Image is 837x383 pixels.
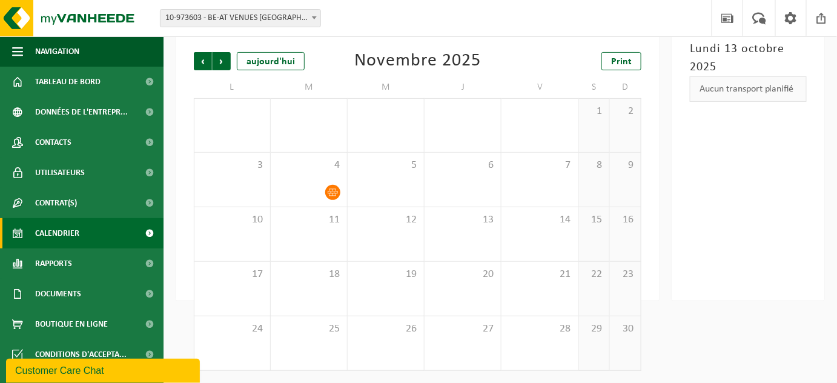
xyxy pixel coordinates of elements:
span: 7 [508,159,572,172]
span: Données de l'entrepr... [35,97,128,127]
span: 28 [508,322,572,336]
span: Boutique en ligne [35,309,108,339]
span: Précédent [194,52,212,70]
span: Contrat(s) [35,188,77,218]
span: 20 [431,268,495,281]
div: Aucun transport planifié [690,76,807,102]
span: Contacts [35,127,71,158]
span: Conditions d'accepta... [35,339,127,370]
td: L [194,76,271,98]
span: 6 [431,159,495,172]
td: J [425,76,501,98]
span: 11 [277,213,341,227]
span: Calendrier [35,218,79,248]
h3: Lundi 13 octobre 2025 [690,40,807,76]
span: 4 [277,159,341,172]
a: Print [601,52,641,70]
div: Novembre 2025 [354,52,481,70]
span: 25 [277,322,341,336]
span: 17 [200,268,264,281]
span: 2 [616,105,635,118]
span: 10-973603 - BE-AT VENUES NV - FOREST [160,10,320,27]
div: aujourd'hui [237,52,305,70]
span: 27 [431,322,495,336]
span: 29 [585,322,604,336]
span: 1 [585,105,604,118]
span: Tableau de bord [35,67,101,97]
span: 9 [616,159,635,172]
span: 10 [200,213,264,227]
span: 18 [277,268,341,281]
span: 26 [354,322,418,336]
td: V [501,76,578,98]
span: 23 [616,268,635,281]
span: 22 [585,268,604,281]
span: 5 [354,159,418,172]
span: 21 [508,268,572,281]
span: 24 [200,322,264,336]
span: 30 [616,322,635,336]
span: 3 [200,159,264,172]
span: 19 [354,268,418,281]
span: 14 [508,213,572,227]
td: D [610,76,641,98]
span: 15 [585,213,604,227]
span: Print [611,57,632,67]
span: Utilisateurs [35,158,85,188]
iframe: chat widget [6,356,202,383]
span: 10-973603 - BE-AT VENUES NV - FOREST [160,9,321,27]
span: 16 [616,213,635,227]
span: 12 [354,213,418,227]
span: 13 [431,213,495,227]
span: Rapports [35,248,72,279]
span: Documents [35,279,81,309]
span: Navigation [35,36,79,67]
td: M [348,76,425,98]
td: M [271,76,348,98]
td: S [579,76,610,98]
span: Suivant [213,52,231,70]
span: 8 [585,159,604,172]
